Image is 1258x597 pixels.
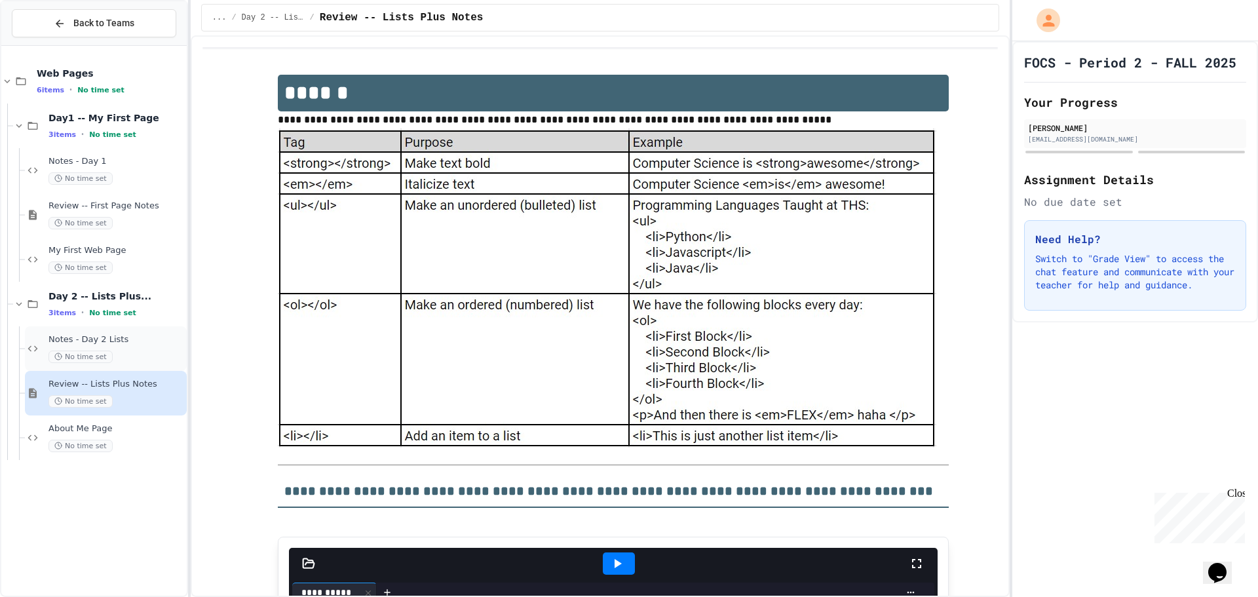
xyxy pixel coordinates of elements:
[1024,93,1246,111] h2: Your Progress
[231,12,236,23] span: /
[310,12,314,23] span: /
[1149,488,1245,543] iframe: chat widget
[48,309,76,317] span: 3 items
[48,130,76,139] span: 3 items
[48,245,184,256] span: My First Web Page
[242,12,305,23] span: Day 2 -- Lists Plus...
[1028,122,1242,134] div: [PERSON_NAME]
[37,86,64,94] span: 6 items
[1024,53,1236,71] h1: FOCS - Period 2 - FALL 2025
[69,85,72,95] span: •
[5,5,90,83] div: Chat with us now!Close
[48,261,113,274] span: No time set
[320,10,484,26] span: Review -- Lists Plus Notes
[12,9,176,37] button: Back to Teams
[37,67,184,79] span: Web Pages
[48,379,184,390] span: Review -- Lists Plus Notes
[48,334,184,345] span: Notes - Day 2 Lists
[48,201,184,212] span: Review -- First Page Notes
[1023,5,1063,35] div: My Account
[48,351,113,363] span: No time set
[1035,231,1235,247] h3: Need Help?
[89,130,136,139] span: No time set
[48,172,113,185] span: No time set
[48,440,113,452] span: No time set
[48,217,113,229] span: No time set
[89,309,136,317] span: No time set
[48,395,113,408] span: No time set
[48,112,184,124] span: Day1 -- My First Page
[1035,252,1235,292] p: Switch to "Grade View" to access the chat feature and communicate with your teacher for help and ...
[48,156,184,167] span: Notes - Day 1
[1203,545,1245,584] iframe: chat widget
[1028,134,1242,144] div: [EMAIL_ADDRESS][DOMAIN_NAME]
[48,423,184,434] span: About Me Page
[73,16,134,30] span: Back to Teams
[81,129,84,140] span: •
[81,307,84,318] span: •
[77,86,124,94] span: No time set
[1024,194,1246,210] div: No due date set
[212,12,227,23] span: ...
[1024,170,1246,189] h2: Assignment Details
[48,290,184,302] span: Day 2 -- Lists Plus...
